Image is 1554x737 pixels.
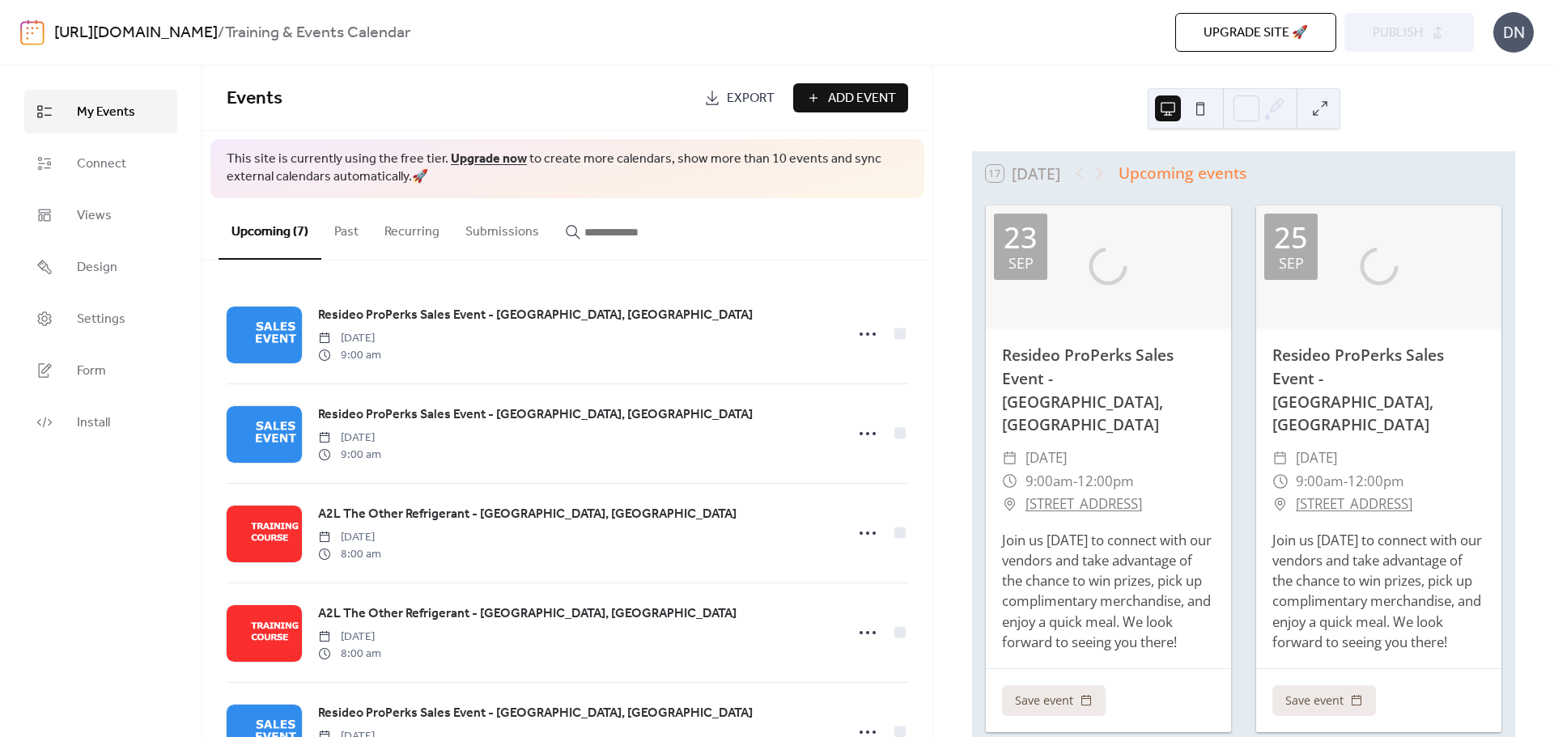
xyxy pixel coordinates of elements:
a: Resideo ProPerks Sales Event - [GEOGRAPHIC_DATA], [GEOGRAPHIC_DATA] [318,703,753,724]
div: DN [1493,12,1534,53]
a: Upgrade now [451,146,527,172]
div: Join us [DATE] to connect with our vendors and take advantage of the chance to win prizes, pick u... [1256,530,1501,652]
a: Resideo ProPerks Sales Event - [GEOGRAPHIC_DATA], [GEOGRAPHIC_DATA] [318,305,753,326]
div: ​ [1272,447,1288,470]
div: ​ [1002,447,1017,470]
div: 23 [1004,223,1038,252]
button: Upcoming (7) [219,198,321,260]
a: A2L The Other Refrigerant - [GEOGRAPHIC_DATA], [GEOGRAPHIC_DATA] [318,504,737,525]
span: 8:00 am [318,646,381,663]
span: Form [77,362,106,381]
div: Join us [DATE] to connect with our vendors and take advantage of the chance to win prizes, pick u... [986,530,1231,652]
a: Export [692,83,787,112]
span: [DATE] [318,330,381,347]
span: Settings [77,310,125,329]
span: Connect [77,155,126,174]
button: Submissions [452,198,552,258]
button: Add Event [793,83,908,112]
a: [STREET_ADDRESS] [1025,493,1142,516]
span: 12:00pm [1077,470,1134,493]
a: [URL][DOMAIN_NAME] [54,18,218,49]
span: 9:00 am [318,447,381,464]
button: Recurring [372,198,452,258]
span: A2L The Other Refrigerant - [GEOGRAPHIC_DATA], [GEOGRAPHIC_DATA] [318,604,737,624]
span: 12:00pm [1348,470,1404,493]
span: 9:00am [1296,470,1344,493]
a: A2L The Other Refrigerant - [GEOGRAPHIC_DATA], [GEOGRAPHIC_DATA] [318,604,737,625]
div: ​ [1272,470,1288,493]
a: My Events [24,90,177,133]
div: Upcoming events [1119,162,1246,185]
a: Views [24,193,177,237]
div: ​ [1272,493,1288,516]
button: Save event [1272,685,1376,716]
span: 9:00 am [318,347,381,364]
a: Design [24,245,177,289]
b: Training & Events Calendar [225,18,410,49]
a: Form [24,349,177,392]
span: My Events [77,103,135,122]
div: Sep [1279,256,1304,270]
span: 9:00am [1025,470,1073,493]
span: 8:00 am [318,546,381,563]
span: - [1344,470,1348,493]
span: [DATE] [318,629,381,646]
button: Past [321,198,372,258]
span: A2L The Other Refrigerant - [GEOGRAPHIC_DATA], [GEOGRAPHIC_DATA] [318,505,737,524]
span: [DATE] [1296,447,1337,470]
span: [DATE] [1025,447,1067,470]
span: Design [77,258,117,277]
button: Save event [1002,685,1106,716]
span: Upgrade site 🚀 [1204,23,1308,43]
div: Resideo ProPerks Sales Event - [GEOGRAPHIC_DATA], [GEOGRAPHIC_DATA] [986,344,1231,437]
a: Settings [24,297,177,341]
a: Connect [24,142,177,185]
b: / [218,18,225,49]
span: This site is currently using the free tier. to create more calendars, show more than 10 events an... [227,150,908,187]
span: Install [77,413,110,433]
span: Export [727,89,775,108]
div: ​ [1002,493,1017,516]
span: Views [77,206,112,226]
span: Add Event [828,89,896,108]
a: Install [24,400,177,444]
button: Upgrade site 🚀 [1175,13,1336,52]
span: Resideo ProPerks Sales Event - [GEOGRAPHIC_DATA], [GEOGRAPHIC_DATA] [318,405,753,425]
a: [STREET_ADDRESS] [1296,493,1412,516]
div: Resideo ProPerks Sales Event - [GEOGRAPHIC_DATA], [GEOGRAPHIC_DATA] [1256,344,1501,437]
span: - [1073,470,1077,493]
a: Resideo ProPerks Sales Event - [GEOGRAPHIC_DATA], [GEOGRAPHIC_DATA] [318,405,753,426]
span: [DATE] [318,430,381,447]
img: logo [20,19,45,45]
div: Sep [1008,256,1034,270]
span: Resideo ProPerks Sales Event - [GEOGRAPHIC_DATA], [GEOGRAPHIC_DATA] [318,704,753,723]
div: 25 [1274,223,1308,252]
span: Events [227,81,282,116]
span: [DATE] [318,529,381,546]
span: Resideo ProPerks Sales Event - [GEOGRAPHIC_DATA], [GEOGRAPHIC_DATA] [318,306,753,325]
div: ​ [1002,470,1017,493]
